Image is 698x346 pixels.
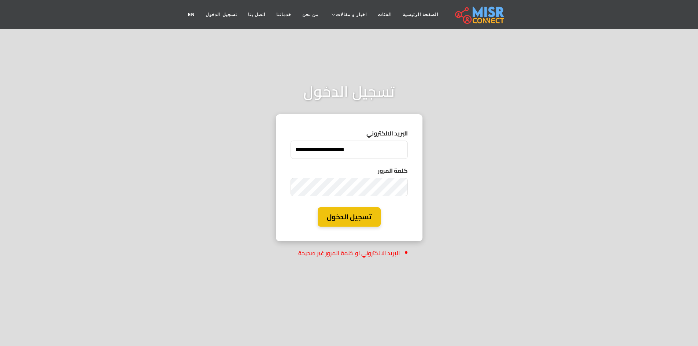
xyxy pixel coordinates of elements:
a: اتصل بنا [243,8,271,22]
a: خدماتنا [271,8,297,22]
label: البريد الالكتروني [291,129,408,138]
a: EN [182,8,200,22]
label: كلمة المرور [291,166,408,175]
button: تسجيل الدخول [318,207,381,227]
a: الفئات [372,8,397,22]
h2: تسجيل الدخول [303,83,395,100]
li: البريد الالكتروني او كلمة المرور غير صحيحة [298,249,400,257]
a: اخبار و مقالات [324,8,372,22]
span: اخبار و مقالات [336,11,367,18]
a: تسجيل الدخول [200,8,242,22]
img: main.misr_connect [455,5,504,24]
a: من نحن [297,8,324,22]
a: الصفحة الرئيسية [397,8,444,22]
